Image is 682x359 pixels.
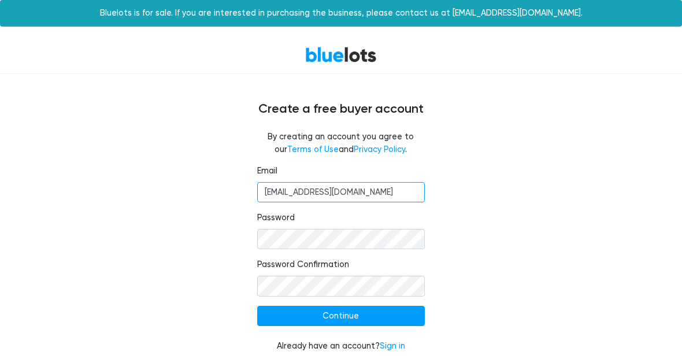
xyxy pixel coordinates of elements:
a: BlueLots [305,46,377,63]
fieldset: By creating an account you agree to our and . [257,131,425,156]
a: Terms of Use [287,145,339,154]
label: Password Confirmation [257,258,349,271]
h4: Create a free buyer account [72,102,610,117]
a: Privacy Policy [354,145,405,154]
input: Continue [257,306,425,327]
div: Already have an account? [257,340,425,353]
label: Password [257,212,295,224]
input: Email [257,182,425,203]
a: Sign in [380,341,405,351]
label: Email [257,165,277,177]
